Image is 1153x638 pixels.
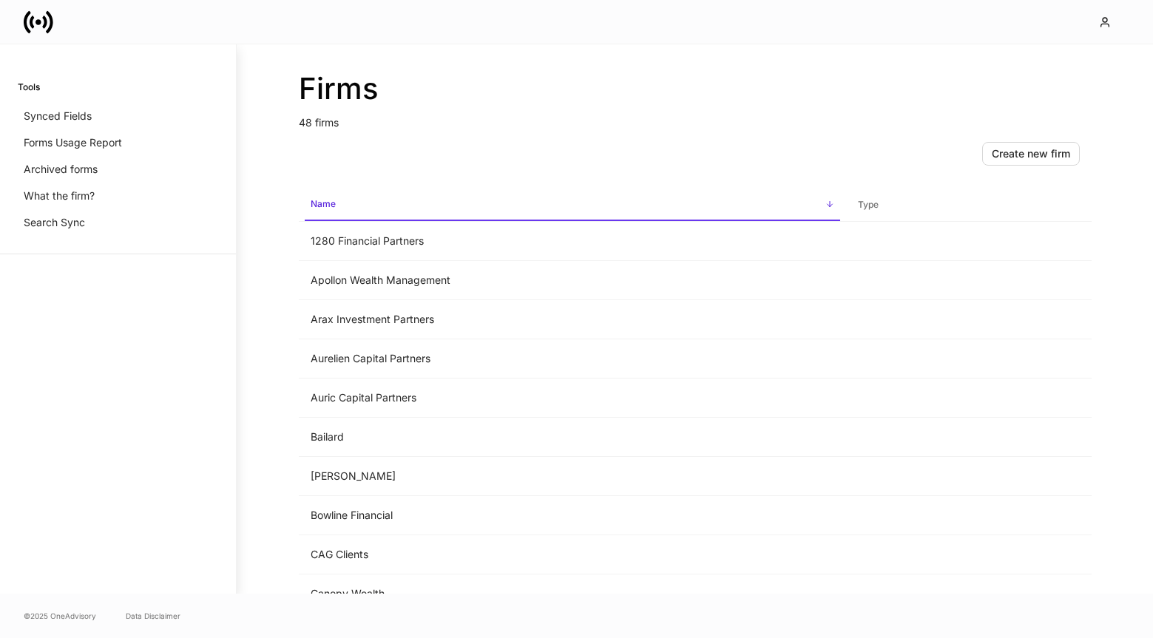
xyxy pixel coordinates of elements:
[299,418,846,457] td: Bailard
[18,209,218,236] a: Search Sync
[299,574,846,614] td: Canopy Wealth
[311,197,336,211] h6: Name
[24,189,95,203] p: What the firm?
[24,215,85,230] p: Search Sync
[18,129,218,156] a: Forms Usage Report
[18,183,218,209] a: What the firm?
[858,197,879,211] h6: Type
[299,261,846,300] td: Apollon Wealth Management
[126,610,180,622] a: Data Disclaimer
[299,496,846,535] td: Bowline Financial
[299,457,846,496] td: [PERSON_NAME]
[299,339,846,379] td: Aurelien Capital Partners
[18,80,40,94] h6: Tools
[18,156,218,183] a: Archived forms
[24,135,122,150] p: Forms Usage Report
[299,379,846,418] td: Auric Capital Partners
[992,146,1070,161] div: Create new firm
[24,610,96,622] span: © 2025 OneAdvisory
[18,103,218,129] a: Synced Fields
[299,300,846,339] td: Arax Investment Partners
[24,109,92,123] p: Synced Fields
[299,222,846,261] td: 1280 Financial Partners
[852,190,1086,220] span: Type
[305,189,840,221] span: Name
[982,142,1080,166] button: Create new firm
[299,71,1092,106] h2: Firms
[299,535,846,574] td: CAG Clients
[24,162,98,177] p: Archived forms
[299,106,1092,130] p: 48 firms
